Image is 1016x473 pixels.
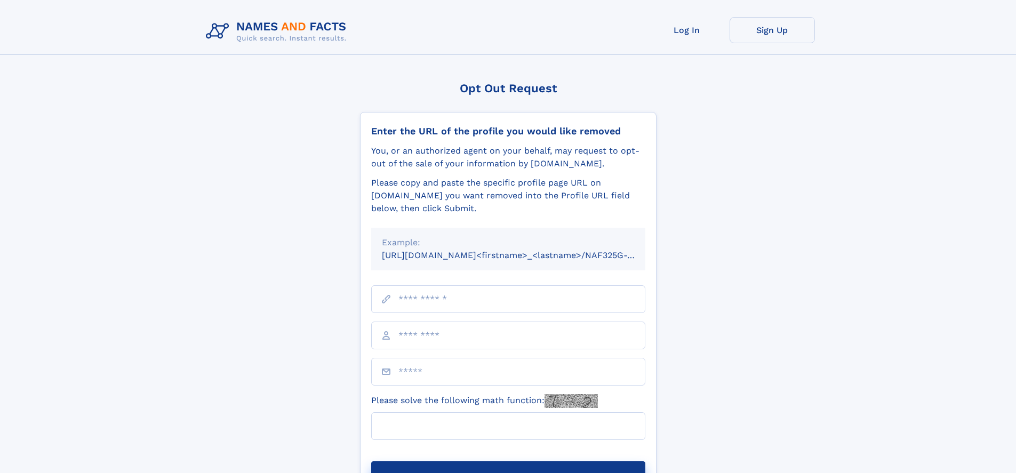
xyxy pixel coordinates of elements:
[371,125,645,137] div: Enter the URL of the profile you would like removed
[382,236,635,249] div: Example:
[202,17,355,46] img: Logo Names and Facts
[371,394,598,408] label: Please solve the following math function:
[382,250,666,260] small: [URL][DOMAIN_NAME]<firstname>_<lastname>/NAF325G-xxxxxxxx
[360,82,657,95] div: Opt Out Request
[644,17,730,43] a: Log In
[371,177,645,215] div: Please copy and paste the specific profile page URL on [DOMAIN_NAME] you want removed into the Pr...
[371,145,645,170] div: You, or an authorized agent on your behalf, may request to opt-out of the sale of your informatio...
[730,17,815,43] a: Sign Up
